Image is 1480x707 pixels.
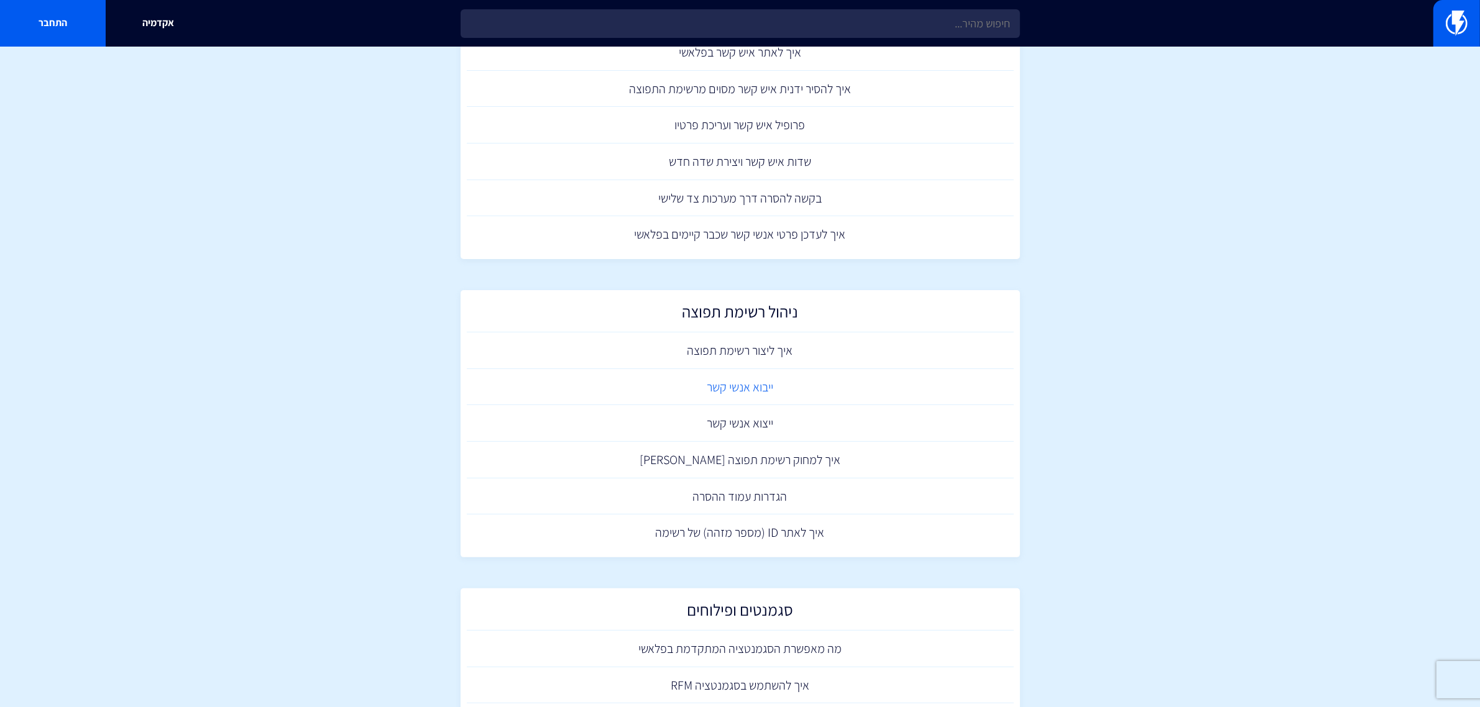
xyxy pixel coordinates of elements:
a: איך להסיר ידנית איש קשר מסוים מרשימת התפוצה [467,71,1014,107]
h2: ניהול רשימת תפוצה [473,303,1008,327]
a: איך לאתר ID (מספר מזהה) של רשימה [467,514,1014,551]
a: ייבוא אנשי קשר [467,369,1014,406]
a: ייצוא אנשי קשר [467,405,1014,442]
a: שדות איש קשר ויצירת שדה חדש [467,144,1014,180]
h2: סגמנטים ופילוחים [473,601,1008,625]
a: הגדרות עמוד ההסרה [467,478,1014,515]
a: איך למחוק רשימת תפוצה [PERSON_NAME] [467,442,1014,478]
a: מה מאפשרת הסגמנטציה המתקדמת בפלאשי [467,631,1014,667]
a: סגמנטים ופילוחים [467,595,1014,631]
a: איך לעדכן פרטי אנשי קשר שכבר קיימים בפלאשי [467,216,1014,253]
a: בקשה להסרה דרך מערכות צד שלישי [467,180,1014,217]
a: ניהול רשימת תפוצה [467,296,1014,333]
input: חיפוש מהיר... [461,9,1020,38]
a: פרופיל איש קשר ועריכת פרטיו [467,107,1014,144]
a: איך ליצור רשימת תפוצה [467,332,1014,369]
a: איך לאתר איש קשר בפלאשי [467,34,1014,71]
a: איך להשתמש בסגמנטציה RFM [467,667,1014,704]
